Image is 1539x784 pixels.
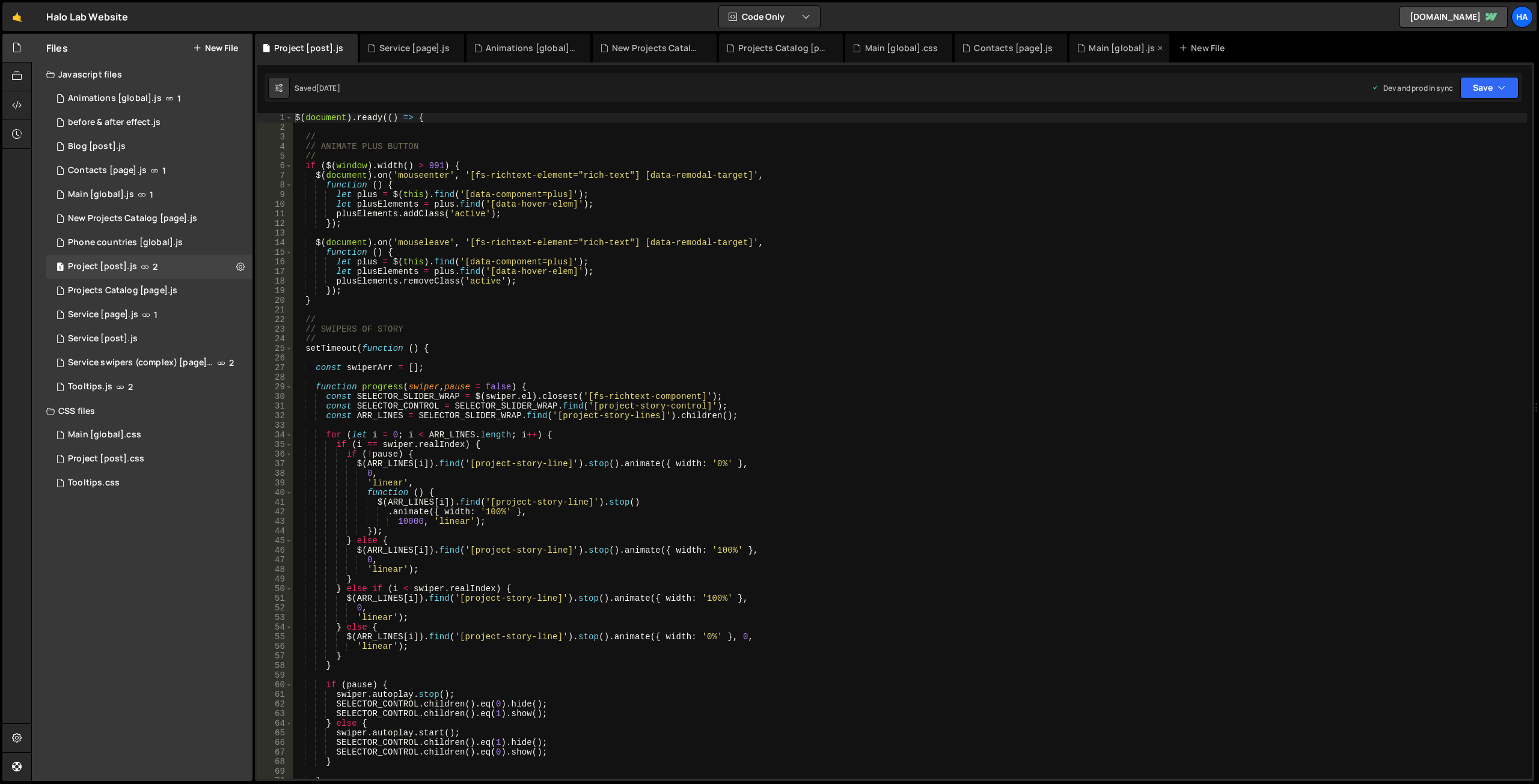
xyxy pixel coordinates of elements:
[257,257,293,267] div: 16
[257,286,293,296] div: 19
[150,190,153,199] span: 1
[1371,83,1453,93] div: Dev and prod in sync
[257,449,293,459] div: 36
[486,42,576,54] div: Animations [global].js
[177,94,181,103] span: 1
[46,303,252,327] div: 826/10500.js
[257,430,293,440] div: 34
[257,334,293,344] div: 24
[229,358,234,368] span: 2
[974,42,1053,54] div: Contacts [page].js
[257,680,293,690] div: 60
[257,507,293,517] div: 42
[257,594,293,603] div: 51
[257,344,293,353] div: 25
[257,469,293,478] div: 38
[1179,42,1229,54] div: New File
[257,767,293,776] div: 69
[68,93,162,104] div: Animations [global].js
[46,375,252,399] div: 826/18329.js
[257,545,293,555] div: 46
[257,276,293,286] div: 18
[257,113,293,123] div: 1
[738,42,828,54] div: Projects Catalog [page].js
[46,231,252,255] div: 826/24828.js
[257,180,293,190] div: 8
[257,411,293,421] div: 32
[46,207,252,231] div: 826/45771.js
[257,372,293,382] div: 28
[257,526,293,536] div: 44
[257,440,293,449] div: 35
[257,709,293,719] div: 63
[68,478,120,488] div: Tooltips.css
[68,117,161,128] div: before & after effect.js
[257,757,293,767] div: 68
[57,263,64,273] span: 1
[46,159,252,183] div: 826/1551.js
[257,315,293,324] div: 22
[257,719,293,728] div: 64
[1460,77,1519,99] button: Save
[257,690,293,699] div: 61
[719,6,820,28] button: Code Only
[257,305,293,315] div: 21
[257,123,293,132] div: 2
[257,171,293,180] div: 7
[46,111,252,135] div: 826/19389.js
[257,642,293,651] div: 56
[257,382,293,392] div: 29
[257,497,293,507] div: 41
[153,262,158,272] span: 2
[46,327,252,351] div: 826/7934.js
[257,699,293,709] div: 62
[257,401,293,411] div: 31
[257,199,293,209] div: 10
[379,42,450,54] div: Service [page].js
[46,471,252,495] div: 826/18335.css
[257,478,293,488] div: 39
[257,555,293,565] div: 47
[257,228,293,238] div: 13
[257,728,293,738] div: 65
[257,353,293,363] div: 26
[68,454,144,464] div: Project [post].css
[32,62,252,87] div: Javascript files
[68,141,126,152] div: Blog [post].js
[46,447,252,471] div: 826/9226.css
[68,381,112,392] div: Tooltips.js
[257,151,293,161] div: 5
[68,213,197,224] div: New Projects Catalog [page].js
[257,459,293,469] div: 37
[257,392,293,401] div: 30
[257,603,293,613] div: 52
[68,165,147,176] div: Contacts [page].js
[1400,6,1508,28] a: [DOMAIN_NAME]
[257,324,293,334] div: 23
[257,622,293,632] div: 54
[257,363,293,372] div: 27
[46,183,252,207] div: 826/1521.js
[68,357,213,368] div: Service swipers (complex) [page].js
[1089,42,1155,54] div: Main [global].js
[274,42,343,54] div: Project [post].js
[257,613,293,622] div: 53
[32,399,252,423] div: CSS files
[295,83,340,93] div: Saved
[257,238,293,248] div: 14
[2,2,32,31] a: 🤙
[257,536,293,545] div: 45
[257,747,293,757] div: 67
[257,142,293,151] div: 4
[68,309,138,320] div: Service [page].js
[257,517,293,526] div: 43
[257,209,293,219] div: 11
[154,310,158,320] span: 1
[68,261,137,272] div: Project [post].js
[257,584,293,594] div: 50
[865,42,938,54] div: Main [global].css
[128,382,133,392] span: 2
[257,738,293,747] div: 66
[162,166,166,175] span: 1
[257,267,293,276] div: 17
